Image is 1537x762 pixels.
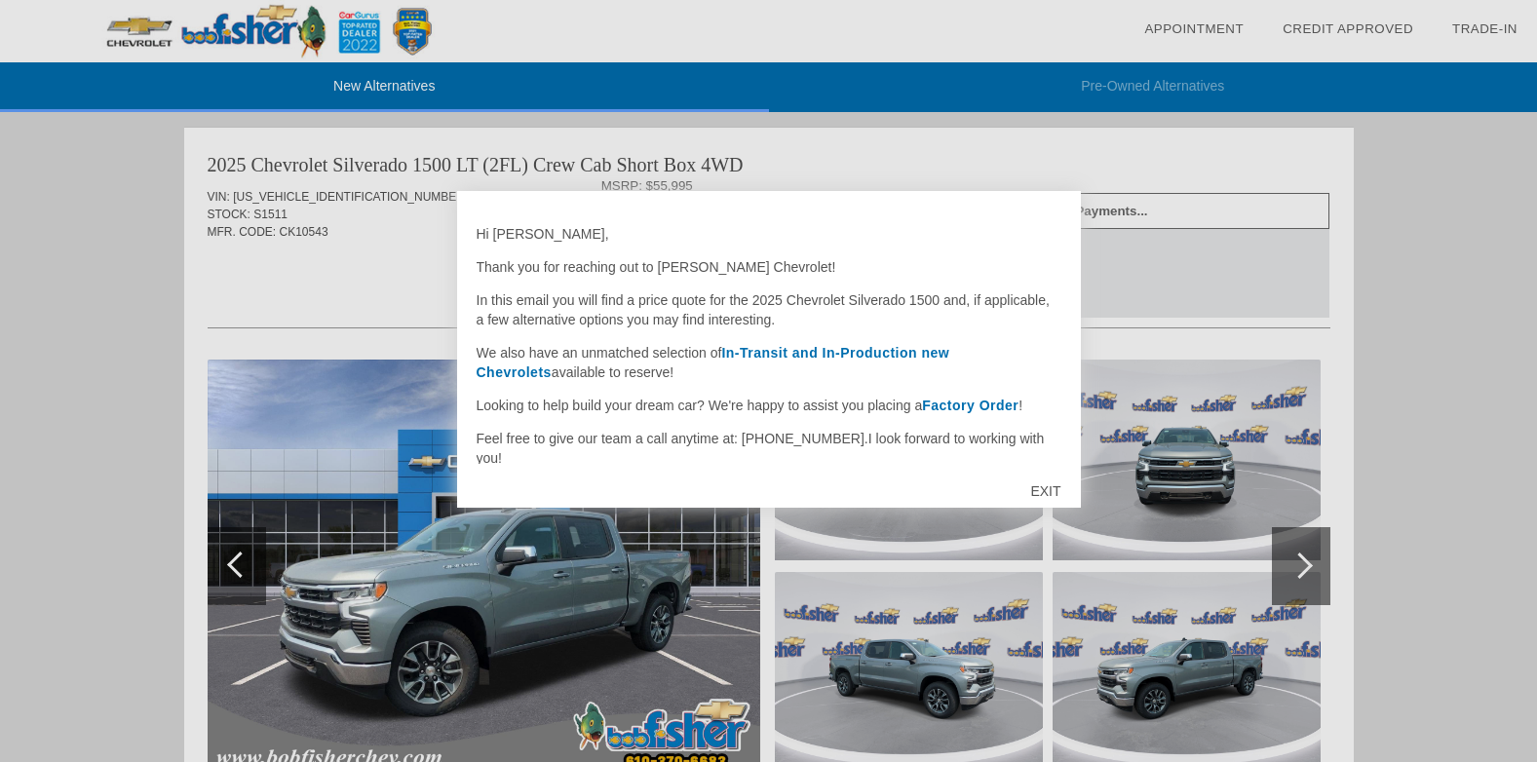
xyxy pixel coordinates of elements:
[1011,462,1080,520] div: EXIT
[1283,21,1413,36] a: Credit Approved
[477,398,1023,413] span: Looking to help build your dream car? We're happy to assist you placing a !
[477,226,609,242] span: Hi [PERSON_NAME],
[1452,21,1518,36] a: Trade-In
[477,429,1061,468] p: I look forward to working with you!
[477,431,868,446] span: Feel free to give our team a call anytime at: [PHONE_NUMBER].
[922,398,1018,413] a: Factory Order
[477,259,836,275] span: Thank you for reaching out to [PERSON_NAME] Chevrolet!
[1144,21,1244,36] a: Appointment
[477,345,950,380] a: In-Transit and In-Production new Chevrolets
[477,292,1050,327] span: In this email you will find a price quote for the 2025 Chevrolet Silverado 1500 and, if applicabl...
[477,345,950,380] span: We also have an unmatched selection of available to reserve!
